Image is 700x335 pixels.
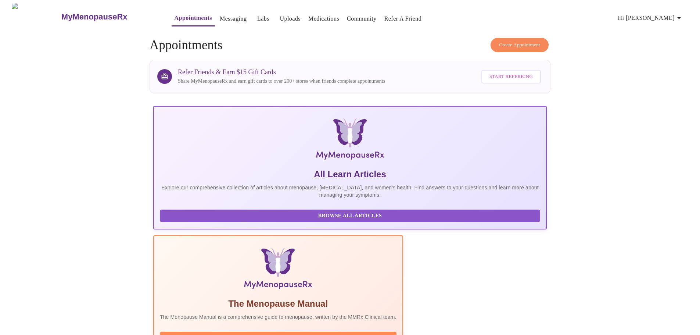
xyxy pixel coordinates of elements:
button: Browse All Articles [160,210,540,222]
span: Start Referring [489,72,533,81]
p: Explore our comprehensive collection of articles about menopause, [MEDICAL_DATA], and women's hea... [160,184,540,199]
a: MyMenopauseRx [60,4,157,30]
button: Start Referring [481,70,541,83]
button: Create Appointment [491,38,549,52]
button: Labs [251,11,275,26]
button: Appointments [172,11,215,26]
a: Appointments [175,13,212,23]
span: Hi [PERSON_NAME] [618,13,683,23]
span: Browse All Articles [167,211,533,221]
button: Uploads [277,11,304,26]
a: Messaging [220,14,247,24]
h3: MyMenopauseRx [61,12,128,22]
h4: Appointments [150,38,550,53]
button: Medications [305,11,342,26]
p: Share MyMenopauseRx and earn gift cards to over 200+ stores when friends complete appointments [178,78,385,85]
a: Labs [257,14,269,24]
span: Create Appointment [499,41,540,49]
img: MyMenopauseRx Logo [219,118,481,163]
h3: Refer Friends & Earn $15 Gift Cards [178,68,385,76]
button: Refer a Friend [381,11,425,26]
a: Community [347,14,377,24]
img: Menopause Manual [197,248,359,292]
a: Browse All Articles [160,212,542,218]
a: Uploads [280,14,301,24]
h5: All Learn Articles [160,168,540,180]
button: Community [344,11,380,26]
img: MyMenopauseRx Logo [12,3,60,31]
button: Hi [PERSON_NAME] [615,11,686,25]
button: Messaging [217,11,250,26]
a: Medications [308,14,339,24]
a: Refer a Friend [384,14,422,24]
h5: The Menopause Manual [160,298,396,310]
p: The Menopause Manual is a comprehensive guide to menopause, written by the MMRx Clinical team. [160,313,396,321]
a: Start Referring [480,66,543,87]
